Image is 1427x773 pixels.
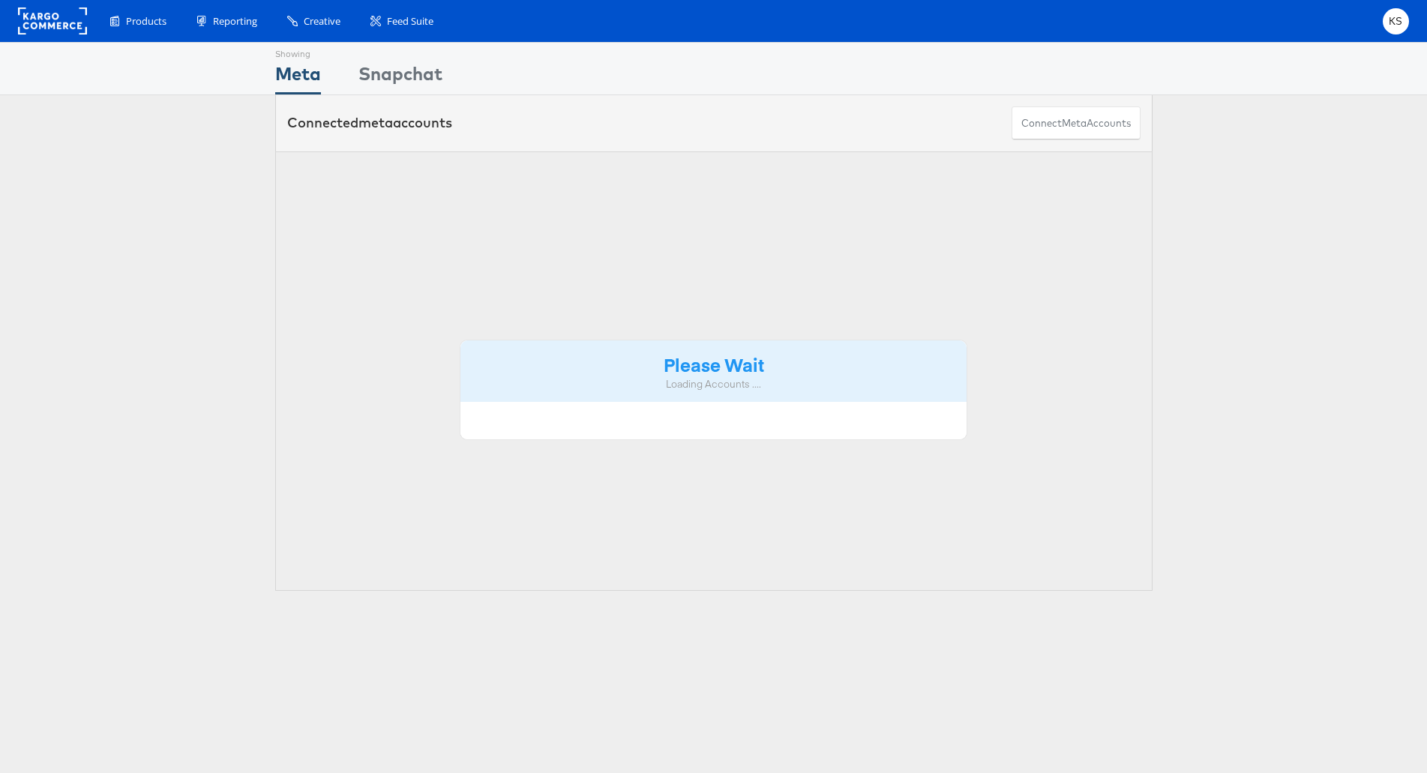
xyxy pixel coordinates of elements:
[126,14,166,28] span: Products
[358,114,393,131] span: meta
[358,61,442,94] div: Snapchat
[304,14,340,28] span: Creative
[213,14,257,28] span: Reporting
[1389,16,1403,26] span: KS
[472,377,956,391] div: Loading Accounts ....
[287,113,452,133] div: Connected accounts
[1062,116,1087,130] span: meta
[1012,106,1141,140] button: ConnectmetaAccounts
[387,14,433,28] span: Feed Suite
[275,61,321,94] div: Meta
[664,352,764,376] strong: Please Wait
[275,43,321,61] div: Showing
